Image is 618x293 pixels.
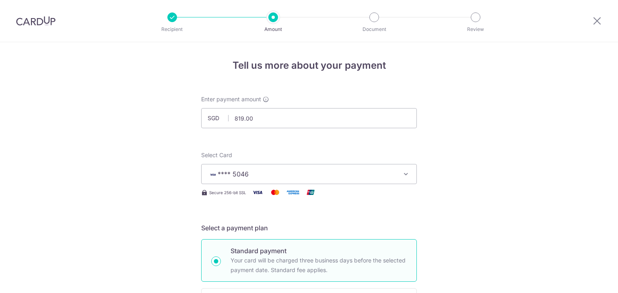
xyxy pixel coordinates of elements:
[249,187,266,197] img: Visa
[201,223,417,233] h5: Select a payment plan
[16,16,56,26] img: CardUp
[209,189,246,196] span: Secure 256-bit SSL
[142,25,202,33] p: Recipient
[267,187,283,197] img: Mastercard
[201,95,261,103] span: Enter payment amount
[344,25,404,33] p: Document
[201,152,232,158] span: translation missing: en.payables.payment_networks.credit_card.summary.labels.select_card
[303,187,319,197] img: Union Pay
[208,114,229,122] span: SGD
[231,256,407,275] p: Your card will be charged three business days before the selected payment date. Standard fee appl...
[231,246,407,256] p: Standard payment
[201,108,417,128] input: 0.00
[243,25,303,33] p: Amount
[285,187,301,197] img: American Express
[201,58,417,73] h4: Tell us more about your payment
[208,172,218,177] img: VISA
[446,25,505,33] p: Review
